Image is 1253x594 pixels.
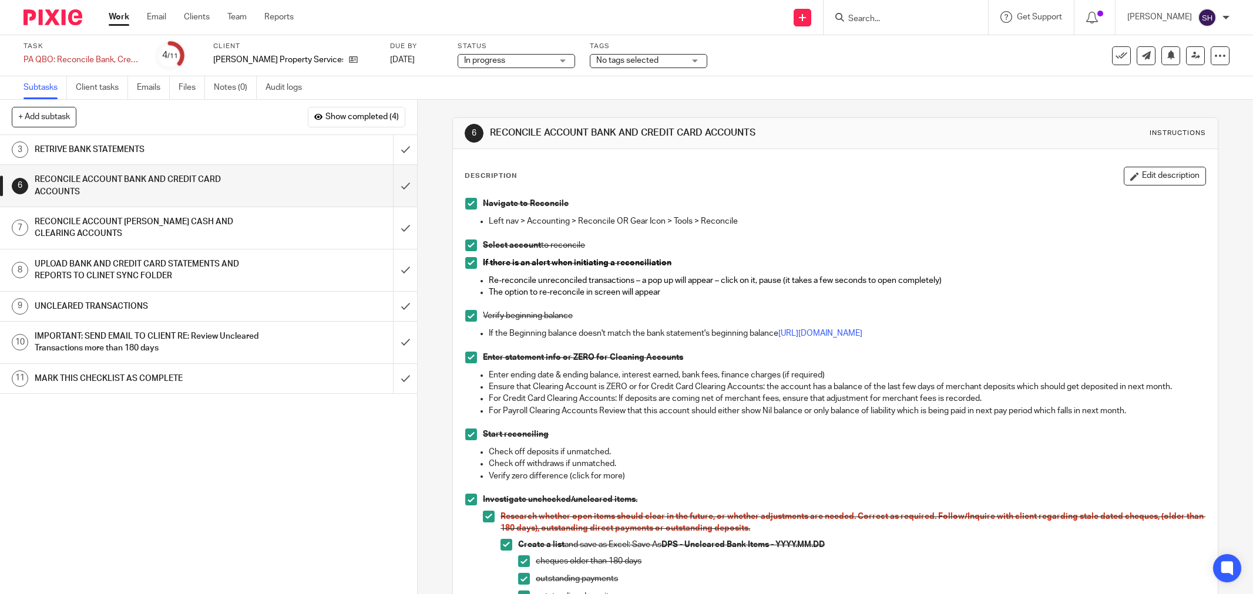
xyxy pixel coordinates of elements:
[596,56,659,65] span: No tags selected
[489,405,1205,417] p: For Payroll Clearing Accounts Review that this account should either show Nil balance or only bal...
[483,430,549,438] strong: Start reconciling
[1124,167,1206,185] button: Edit description
[137,76,170,99] a: Emails
[500,512,1205,532] span: Research whether open items should clear in the future, or whether adjustments are needed. Correc...
[12,370,28,387] div: 11
[162,49,178,62] div: 4
[213,42,375,51] label: Client
[35,141,266,158] h1: RETRIVE BANK STATEMENTS
[23,54,141,66] div: PA QBO: Reconcile Bank, Credit Card and Clearing
[35,370,266,387] h1: MARK THIS CHECKLIST AS COMPLETE
[35,328,266,357] h1: IMPORTANT: SEND EMAIL TO CLIENT RE: Review Uncleared Transactions more than 180 days
[12,107,76,127] button: + Add subtask
[23,76,67,99] a: Subtasks
[483,353,683,362] strong: Enter statement info or ZERO for Cleaning Accounts
[12,298,28,315] div: 9
[35,255,266,285] h1: UPLOAD BANK AND CREDIT CARD STATEMENTS AND REPORTS TO CLINET SYNC FOLDER
[536,555,1205,567] p: cheques older than 180 days
[778,329,862,338] a: [URL][DOMAIN_NAME]
[483,200,569,208] strong: Navigate to Reconcile
[12,178,28,194] div: 6
[489,215,1205,227] p: Left nav > Accounting > Reconcile OR Gear Icon > Tools > Reconcile
[489,458,1205,470] p: Check off withdraws if unmatched.
[109,11,129,23] a: Work
[518,539,1205,551] p: and save as Excel: Save As
[12,262,28,278] div: 8
[483,259,671,267] span: If there is an alert when initiating a reconciliation
[264,11,294,23] a: Reports
[390,56,415,64] span: [DATE]
[1150,129,1206,138] div: Instructions
[489,446,1205,458] p: Check off deposits if unmatched.
[266,76,311,99] a: Audit logs
[12,141,28,158] div: 3
[489,288,660,296] span: The option to re-reconcile in screen will appear
[213,54,343,66] p: [PERSON_NAME] Property Services Inc.
[23,9,82,25] img: Pixie
[308,107,405,127] button: Show completed (4)
[489,381,1205,393] p: Ensure that Clearing Account is ZERO or for Credit Card Clearing Accounts: the account has a bala...
[390,42,443,51] label: Due by
[489,276,942,285] span: Re-reconcile unreconciled transactions – a pop up will appear – click on it, pause (it takes a fe...
[1017,13,1062,21] span: Get Support
[23,42,141,51] label: Task
[483,310,1205,322] p: Verify beginning balance
[483,495,637,504] strong: Investigate unchecked/uncleared items.
[179,76,205,99] a: Files
[227,11,247,23] a: Team
[184,11,210,23] a: Clients
[458,42,575,51] label: Status
[518,541,565,549] strong: Create a list
[847,14,953,25] input: Search
[489,328,1205,339] p: If the Beginning balance doesn't match the bank statement's beginning balance
[12,220,28,236] div: 7
[12,334,28,350] div: 10
[35,171,266,201] h1: RECONCILE ACCOUNT BANK AND CREDIT CARD ACCOUNTS
[1198,8,1217,27] img: svg%3E
[661,541,825,549] strong: DPS - Uncleared Bank Items - YYYY.MM.DD
[483,239,1205,251] p: to reconcile
[1127,11,1192,23] p: [PERSON_NAME]
[214,76,257,99] a: Notes (0)
[325,113,399,122] span: Show completed (4)
[489,470,1205,482] p: Verify zero difference (click for more)
[35,213,266,243] h1: RECONCILE ACCOUNT [PERSON_NAME] CASH AND CLEARING ACCOUNTS
[465,124,483,143] div: 6
[35,298,266,315] h1: UNCLEARED TRANSACTIONS
[147,11,166,23] a: Email
[489,393,1205,404] p: For Credit Card Clearing Accounts: If deposits are coming net of merchant fees, ensure that adjus...
[590,42,707,51] label: Tags
[464,56,505,65] span: In progress
[76,76,128,99] a: Client tasks
[490,127,861,139] h1: RECONCILE ACCOUNT BANK AND CREDIT CARD ACCOUNTS
[167,53,178,59] small: /11
[465,171,517,181] p: Description
[483,241,541,249] strong: Select account
[536,573,1205,585] p: outstanding payments
[489,369,1205,381] p: Enter ending date & ending balance, interest earned, bank fees, finance charges (if required)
